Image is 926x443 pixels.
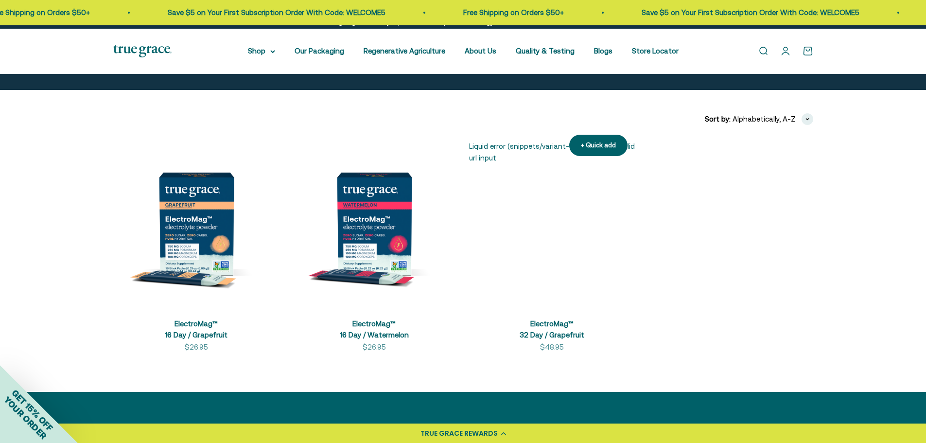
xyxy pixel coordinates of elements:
button: Alphabetically, A-Z [733,113,813,125]
a: Regenerative Agriculture [364,47,445,55]
span: Sort by: [705,113,731,125]
a: ElectroMag™16 Day / Grapefruit [165,319,227,339]
p: Stay hydrated and replenish essential minerals with our zero-sugar hydration products, featuring ... [305,4,621,51]
span: Alphabetically, A-Z [733,113,796,125]
a: ElectroMag™16 Day / Watermelon [340,319,409,339]
img: ElectroMag™ [291,141,457,307]
img: ElectroMag™ [113,141,280,307]
a: Store Locator [632,47,679,55]
a: Quality & Testing [516,47,575,55]
div: + Quick add [581,141,616,151]
a: Free Shipping on Orders $50+ [463,8,564,17]
button: + Quick add [569,135,628,157]
sale-price: $48.95 [540,341,564,353]
a: Our Packaging [295,47,344,55]
div: TRUE GRACE REWARDS [420,428,498,439]
a: ElectroMag™32 Day / Grapefruit [520,319,584,339]
sale-price: $26.95 [363,341,386,353]
summary: Shop [248,45,275,57]
a: Blogs [594,47,612,55]
a: Liquid error (snippets/variant-card line 92): invalid url input [469,142,635,162]
sale-price: $26.95 [185,341,208,353]
a: About Us [465,47,496,55]
span: YOUR ORDER [2,394,49,441]
p: Save $5 on Your First Subscription Order With Code: WELCOME5 [168,7,385,18]
p: Save $5 on Your First Subscription Order With Code: WELCOME5 [642,7,859,18]
span: GET 15% OFF [10,388,55,433]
